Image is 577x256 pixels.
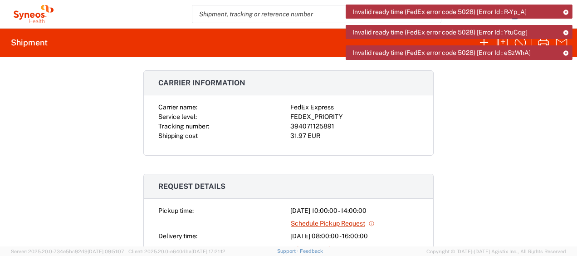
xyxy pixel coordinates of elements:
span: Server: 2025.20.0-734e5bc92d9 [11,249,124,254]
span: Pickup time: [158,207,194,214]
div: 31.97 EUR [290,131,419,141]
a: Feedback [300,248,323,254]
span: Delivery time: [158,232,197,240]
span: [DATE] 17:21:12 [191,249,225,254]
div: FedEx Express [290,103,419,112]
span: Invalid ready time (FedEx error code 5028) [Error Id : YtuCqg] [352,28,528,36]
div: [DATE] 10:00:00 - 14:00:00 [290,206,419,216]
input: Shipment, tracking or reference number [192,5,427,23]
div: [DATE] 08:00:00 - 16:00:00 [290,231,419,241]
h2: Shipment [11,37,48,48]
span: Invalid ready time (FedEx error code 5028) [Error Id : R-Yp_A] [352,8,527,16]
span: Invalid ready time (FedEx error code 5028) [Error Id : eSzWhA] [352,49,531,57]
span: [DATE] 09:51:07 [88,249,124,254]
span: Request details [158,182,225,191]
span: Carrier information [158,79,245,87]
a: Support [277,248,300,254]
span: Service level: [158,113,197,120]
div: 394071125891 [290,122,419,131]
a: Schedule Pickup Request [290,216,375,231]
span: Copyright © [DATE]-[DATE] Agistix Inc., All Rights Reserved [426,247,566,256]
span: Shipping cost [158,132,198,139]
span: Tracking number: [158,123,209,130]
div: FEDEX_PRIORITY [290,112,419,122]
span: Client: 2025.20.0-e640dba [128,249,225,254]
span: Carrier name: [158,103,197,111]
